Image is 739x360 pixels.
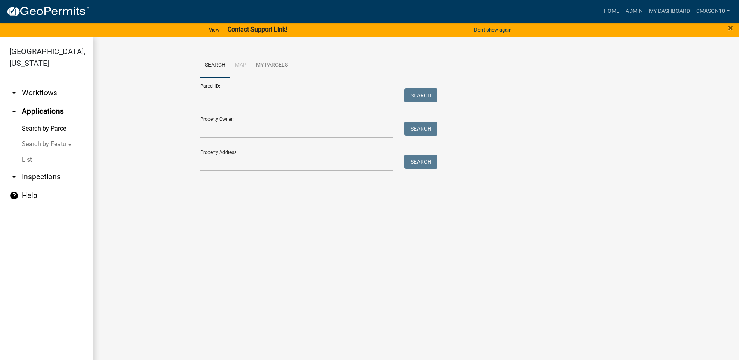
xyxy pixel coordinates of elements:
i: arrow_drop_up [9,107,19,116]
a: View [206,23,223,36]
button: Close [728,23,733,33]
a: Home [601,4,623,19]
a: My Dashboard [646,4,693,19]
a: Admin [623,4,646,19]
a: My Parcels [251,53,293,78]
a: cmason10 [693,4,733,19]
strong: Contact Support Link! [228,26,287,33]
span: × [728,23,733,34]
i: help [9,191,19,200]
button: Search [404,155,437,169]
button: Don't show again [471,23,515,36]
a: Search [200,53,230,78]
button: Search [404,122,437,136]
i: arrow_drop_down [9,172,19,182]
button: Search [404,88,437,102]
i: arrow_drop_down [9,88,19,97]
